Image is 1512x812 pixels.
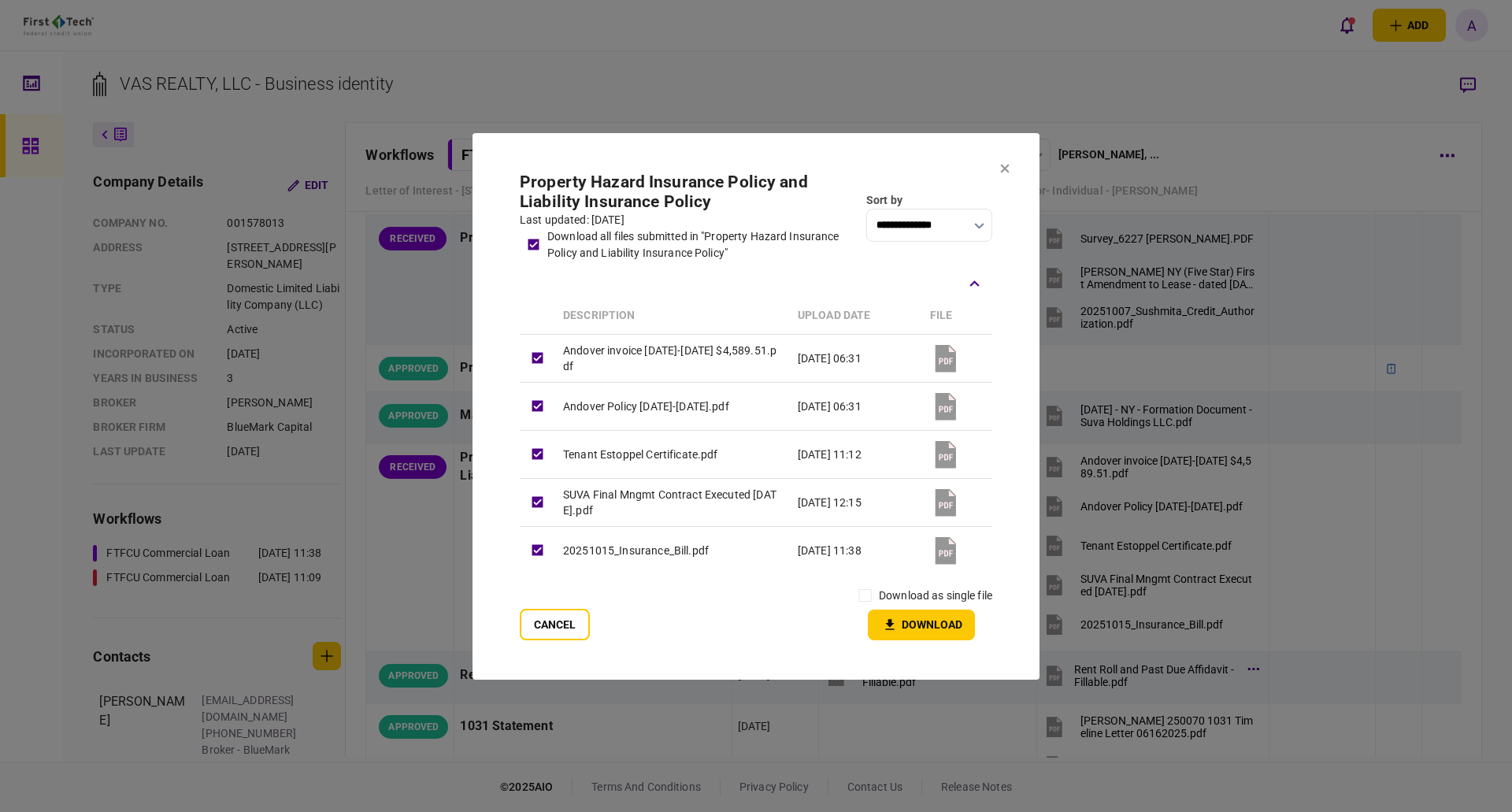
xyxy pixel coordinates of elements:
[547,228,858,261] div: download all files submitted in "Property Hazard Insurance Policy and Liability Insurance Policy"
[790,430,922,478] td: [DATE] 11:12
[520,609,590,640] button: Cancel
[790,382,922,430] td: [DATE] 06:31
[866,191,992,208] div: Sort by
[879,588,992,604] label: download as single file
[555,478,790,526] td: SUVA Final Mngmt Contract Executed [DATE].pdf
[555,526,790,574] td: 20251015_Insurance_Bill.pdf
[555,430,790,478] td: Tenant Estoppel Certificate.pdf
[555,297,790,334] th: Description
[555,382,790,430] td: Andover Policy [DATE]-[DATE].pdf
[922,297,992,334] th: file
[790,297,922,334] th: upload date
[790,526,922,574] td: [DATE] 11:38
[555,334,790,382] td: Andover invoice [DATE]-[DATE] $4,589.51.pdf
[520,172,858,211] h2: Property Hazard Insurance Policy and Liability Insurance Policy
[790,334,922,382] td: [DATE] 06:31
[868,610,975,640] button: Download
[520,211,858,228] div: last updated: [DATE]
[790,478,922,526] td: [DATE] 12:15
